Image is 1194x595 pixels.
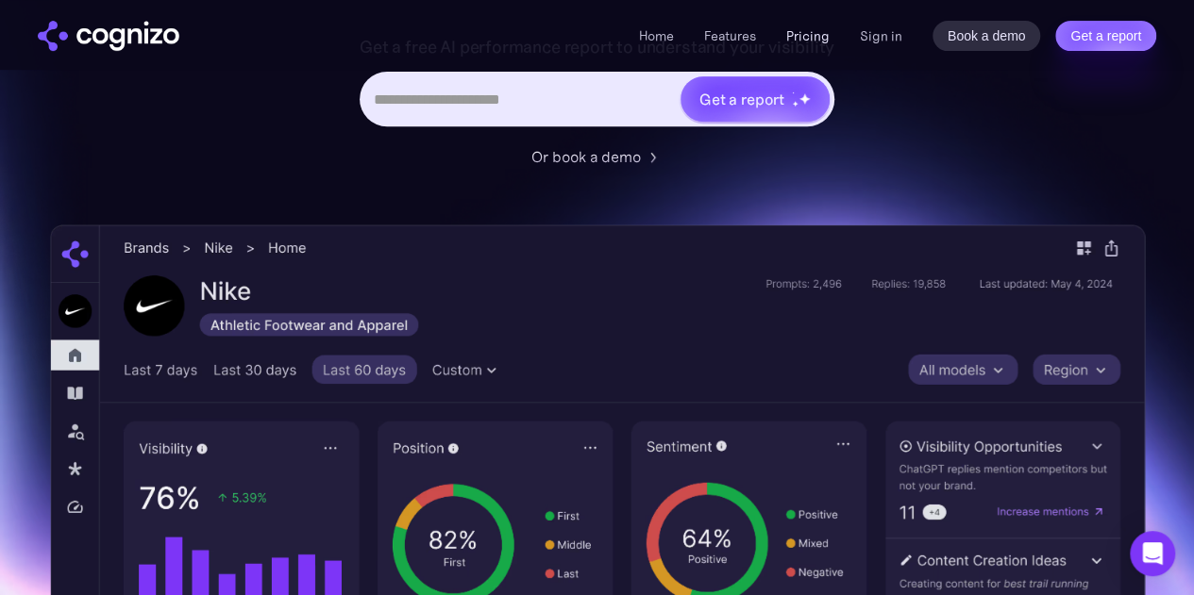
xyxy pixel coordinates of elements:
[38,21,179,51] img: cognizo logo
[792,91,795,94] img: star
[860,25,902,47] a: Sign in
[1130,531,1175,576] div: Open Intercom Messenger
[704,27,756,44] a: Features
[679,74,832,124] a: Get a reportstarstarstar
[699,88,784,110] div: Get a report
[799,92,811,105] img: star
[531,145,664,168] a: Or book a demo
[531,145,641,168] div: Or book a demo
[639,27,674,44] a: Home
[1055,21,1156,51] a: Get a report
[360,32,834,136] form: Hero URL Input Form
[792,101,799,107] img: star
[933,21,1041,51] a: Book a demo
[786,27,830,44] a: Pricing
[38,21,179,51] a: home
